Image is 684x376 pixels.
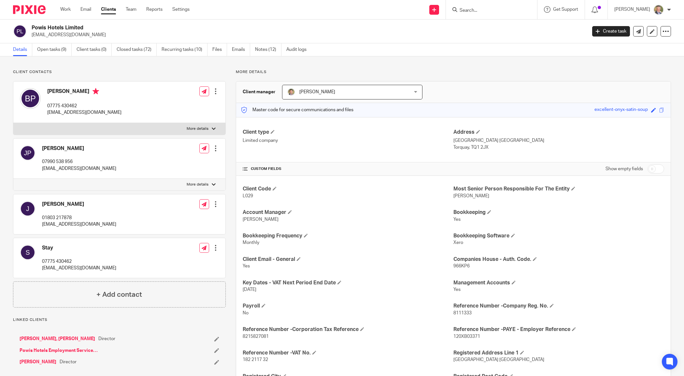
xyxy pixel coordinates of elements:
a: Work [60,6,71,13]
a: Powis Hotels Employment Services Limited [20,347,99,354]
span: [PERSON_NAME] [453,194,489,198]
p: 07775 430462 [47,103,121,109]
a: Team [126,6,136,13]
h4: [PERSON_NAME] [42,201,116,208]
h4: Address [453,129,664,136]
h4: Reference Number -Corporation Tax Reference [243,326,453,333]
h4: CUSTOM FIELDS [243,166,453,172]
h4: Bookkeeping Frequency [243,233,453,239]
a: Recurring tasks (10) [162,43,207,56]
p: [EMAIL_ADDRESS][DOMAIN_NAME] [42,165,116,172]
span: [DATE] [243,287,256,292]
a: Closed tasks (72) [117,43,157,56]
a: Create task [592,26,630,37]
span: [PERSON_NAME] [299,90,335,94]
p: More details [187,126,208,131]
span: 8215827081 [243,334,269,339]
a: Audit logs [286,43,311,56]
img: svg%3E [13,24,27,38]
h4: Stay [42,245,116,251]
h4: Registered Address Line 1 [453,350,664,356]
i: Primary [93,88,99,95]
a: [PERSON_NAME] [20,359,56,365]
h4: Payroll [243,303,453,309]
img: High%20Res%20Andrew%20Price%20Accountants_Poppy%20Jakes%20photography-1118.jpg [287,88,295,96]
h4: [PERSON_NAME] [42,145,116,152]
a: Clients [101,6,116,13]
span: Xero [453,240,463,245]
h4: Client type [243,129,453,136]
span: L029 [243,194,253,198]
span: 120XB03371 [453,334,480,339]
a: Reports [146,6,163,13]
p: 01803 217878 [42,215,116,221]
span: Director [60,359,77,365]
p: Master code for secure communications and files [241,107,353,113]
span: 966KP6 [453,264,470,268]
a: [PERSON_NAME], [PERSON_NAME] [20,336,95,342]
p: More details [187,182,208,187]
p: 07990 538 956 [42,158,116,165]
p: [PERSON_NAME] [614,6,650,13]
span: [GEOGRAPHIC_DATA] [GEOGRAPHIC_DATA] [453,357,544,362]
h3: Client manager [243,89,276,95]
span: Get Support [553,7,578,12]
a: Client tasks (0) [77,43,112,56]
h4: Bookkeeping Software [453,233,664,239]
h4: Most Senior Person Responsible For The Entity [453,186,664,192]
p: Limited company [243,137,453,144]
span: [PERSON_NAME] [243,217,278,222]
p: 07775 430462 [42,258,116,265]
h4: + Add contact [96,290,142,300]
h2: Powis Hotels Limited [32,24,472,31]
h4: Key Dates - VAT Next Period End Date [243,279,453,286]
span: Yes [453,217,461,222]
h4: Client Email - General [243,256,453,263]
p: Torquay, TQ1 2JX [453,144,664,151]
img: svg%3E [20,88,41,109]
h4: Reference Number -PAYE - Employer Reference [453,326,664,333]
a: Email [80,6,91,13]
span: Director [98,336,115,342]
h4: Account Manager [243,209,453,216]
p: [GEOGRAPHIC_DATA] [GEOGRAPHIC_DATA] [453,137,664,144]
h4: Reference Number -Company Reg. No. [453,303,664,309]
a: Open tasks (9) [37,43,72,56]
div: excellent-onyx-satin-soup [594,106,648,114]
h4: Bookkeeping [453,209,664,216]
p: Client contacts [13,69,226,75]
img: High%20Res%20Andrew%20Price%20Accountants_Poppy%20Jakes%20photography-1109.jpg [653,5,664,15]
span: Monthly [243,240,259,245]
a: Notes (12) [255,43,281,56]
span: 8111333 [453,311,472,315]
h4: Client Code [243,186,453,192]
p: Linked clients [13,317,226,323]
img: svg%3E [20,245,36,260]
p: [EMAIL_ADDRESS][DOMAIN_NAME] [47,109,121,116]
a: Details [13,43,32,56]
span: No [243,311,249,315]
span: 182 2117 32 [243,357,268,362]
h4: [PERSON_NAME] [47,88,121,96]
label: Show empty fields [606,166,643,172]
p: [EMAIL_ADDRESS][DOMAIN_NAME] [42,265,116,271]
input: Search [459,8,518,14]
img: Pixie [13,5,46,14]
span: Yes [453,287,461,292]
h4: Companies House - Auth. Code. [453,256,664,263]
span: Yes [243,264,250,268]
h4: Reference Number -VAT No. [243,350,453,356]
p: [EMAIL_ADDRESS][DOMAIN_NAME] [42,221,116,228]
img: svg%3E [20,201,36,217]
h4: Management Accounts [453,279,664,286]
a: Emails [232,43,250,56]
a: Settings [172,6,190,13]
p: More details [236,69,671,75]
img: svg%3E [20,145,36,161]
p: [EMAIL_ADDRESS][DOMAIN_NAME] [32,32,582,38]
a: Files [212,43,227,56]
